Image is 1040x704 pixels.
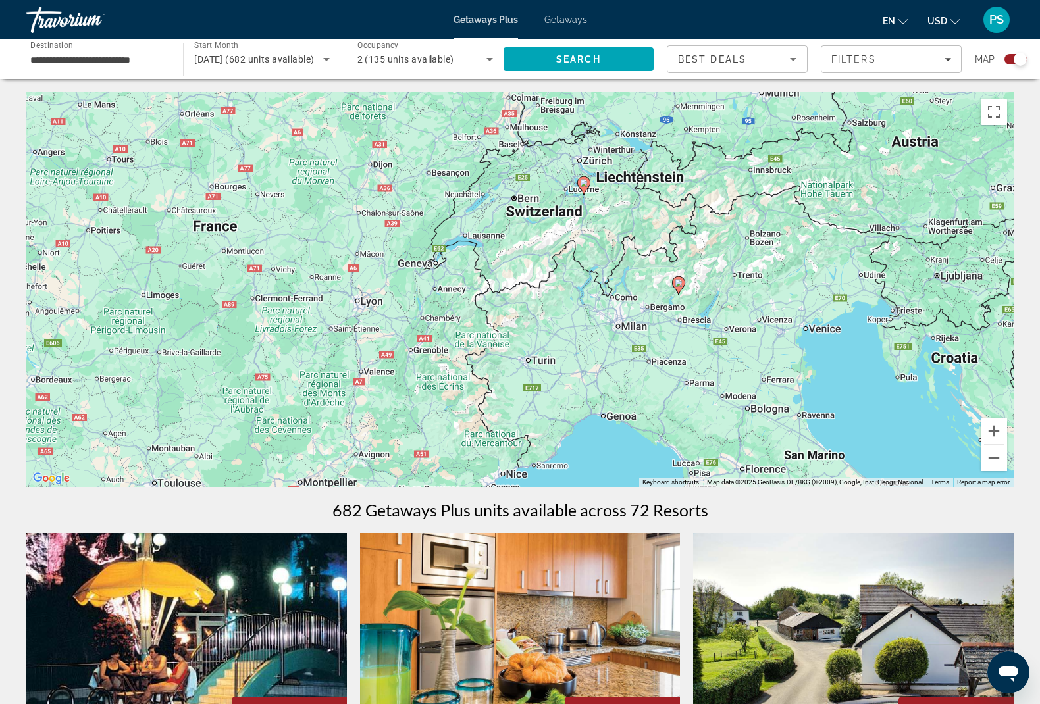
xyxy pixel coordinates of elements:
[194,54,314,64] span: [DATE] (682 units available)
[957,478,1010,486] a: Report a map error
[454,14,518,25] a: Getaways Plus
[883,16,895,26] span: en
[556,54,601,64] span: Search
[194,41,238,50] span: Start Month
[332,500,708,520] h1: 682 Getaways Plus units available across 72 Resorts
[26,3,158,37] a: Travorium
[544,14,587,25] a: Getaways
[30,470,73,487] a: Open this area in Google Maps (opens a new window)
[981,99,1007,125] button: Toggle fullscreen view
[883,11,908,30] button: Change language
[30,470,73,487] img: Google
[357,41,399,50] span: Occupancy
[504,47,654,71] button: Search
[927,16,947,26] span: USD
[975,50,995,68] span: Map
[979,6,1014,34] button: User Menu
[821,45,962,73] button: Filters
[987,651,1029,693] iframe: Button to launch messaging window
[931,478,949,486] a: Terms (opens in new tab)
[678,51,796,67] mat-select: Sort by
[981,418,1007,444] button: Zoom in
[707,478,923,486] span: Map data ©2025 GeoBasis-DE/BKG (©2009), Google, Inst. Geogr. Nacional
[981,445,1007,471] button: Zoom out
[30,52,166,68] input: Select destination
[927,11,960,30] button: Change currency
[642,478,699,487] button: Keyboard shortcuts
[989,13,1004,26] span: PS
[831,54,876,64] span: Filters
[357,54,454,64] span: 2 (135 units available)
[678,54,746,64] span: Best Deals
[30,40,73,49] span: Destination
